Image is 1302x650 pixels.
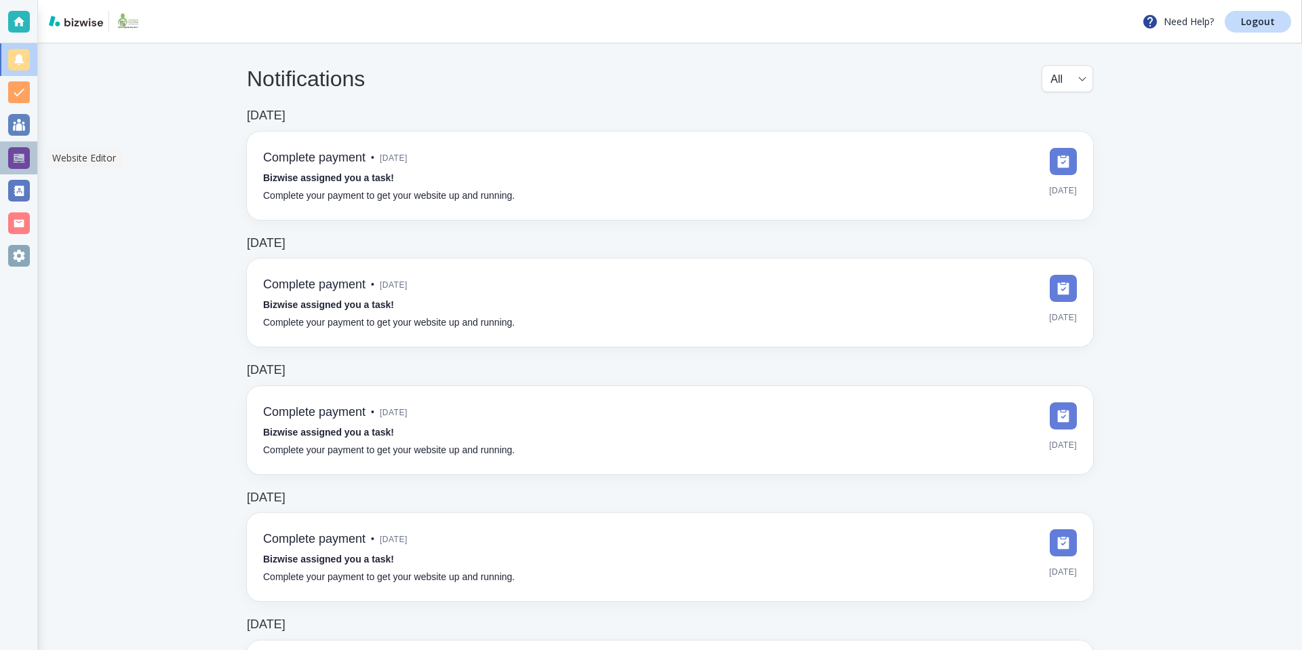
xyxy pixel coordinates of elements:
[1142,14,1214,30] p: Need Help?
[380,402,408,423] span: [DATE]
[247,491,285,505] h6: [DATE]
[263,278,366,292] h6: Complete payment
[263,189,515,204] p: Complete your payment to get your website up and running.
[380,148,408,168] span: [DATE]
[263,554,394,565] strong: Bizwise assigned you a task!
[380,275,408,295] span: [DATE]
[1050,529,1077,556] img: DashboardSidebarTasks.svg
[263,316,515,330] p: Complete your payment to get your website up and running.
[263,427,394,438] strong: Bizwise assigned you a task!
[247,259,1093,347] a: Complete payment•[DATE]Bizwise assigned you a task!Complete your payment to get your website up a...
[1049,307,1077,328] span: [DATE]
[263,405,366,420] h6: Complete payment
[371,405,374,420] p: •
[371,278,374,292] p: •
[247,386,1093,474] a: Complete payment•[DATE]Bizwise assigned you a task!Complete your payment to get your website up a...
[371,151,374,166] p: •
[263,172,394,183] strong: Bizwise assigned you a task!
[247,109,285,123] h6: [DATE]
[1049,180,1077,201] span: [DATE]
[1241,17,1275,26] p: Logout
[263,299,394,310] strong: Bizwise assigned you a task!
[1050,148,1077,175] img: DashboardSidebarTasks.svg
[115,11,142,33] img: Unique Staffing Professionals
[1050,275,1077,302] img: DashboardSidebarTasks.svg
[247,617,285,632] h6: [DATE]
[49,16,103,26] img: bizwise
[247,513,1093,601] a: Complete payment•[DATE]Bizwise assigned you a task!Complete your payment to get your website up a...
[247,236,285,251] h6: [DATE]
[371,532,374,547] p: •
[263,151,366,166] h6: Complete payment
[247,363,285,378] h6: [DATE]
[1050,402,1077,429] img: DashboardSidebarTasks.svg
[1049,562,1077,582] span: [DATE]
[1050,66,1084,92] div: All
[1049,435,1077,455] span: [DATE]
[263,532,366,547] h6: Complete payment
[263,443,515,458] p: Complete your payment to get your website up and running.
[247,66,365,92] h4: Notifications
[52,151,116,165] p: Website Editor
[247,132,1093,220] a: Complete payment•[DATE]Bizwise assigned you a task!Complete your payment to get your website up a...
[380,529,408,550] span: [DATE]
[1225,11,1291,33] a: Logout
[263,570,515,585] p: Complete your payment to get your website up and running.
